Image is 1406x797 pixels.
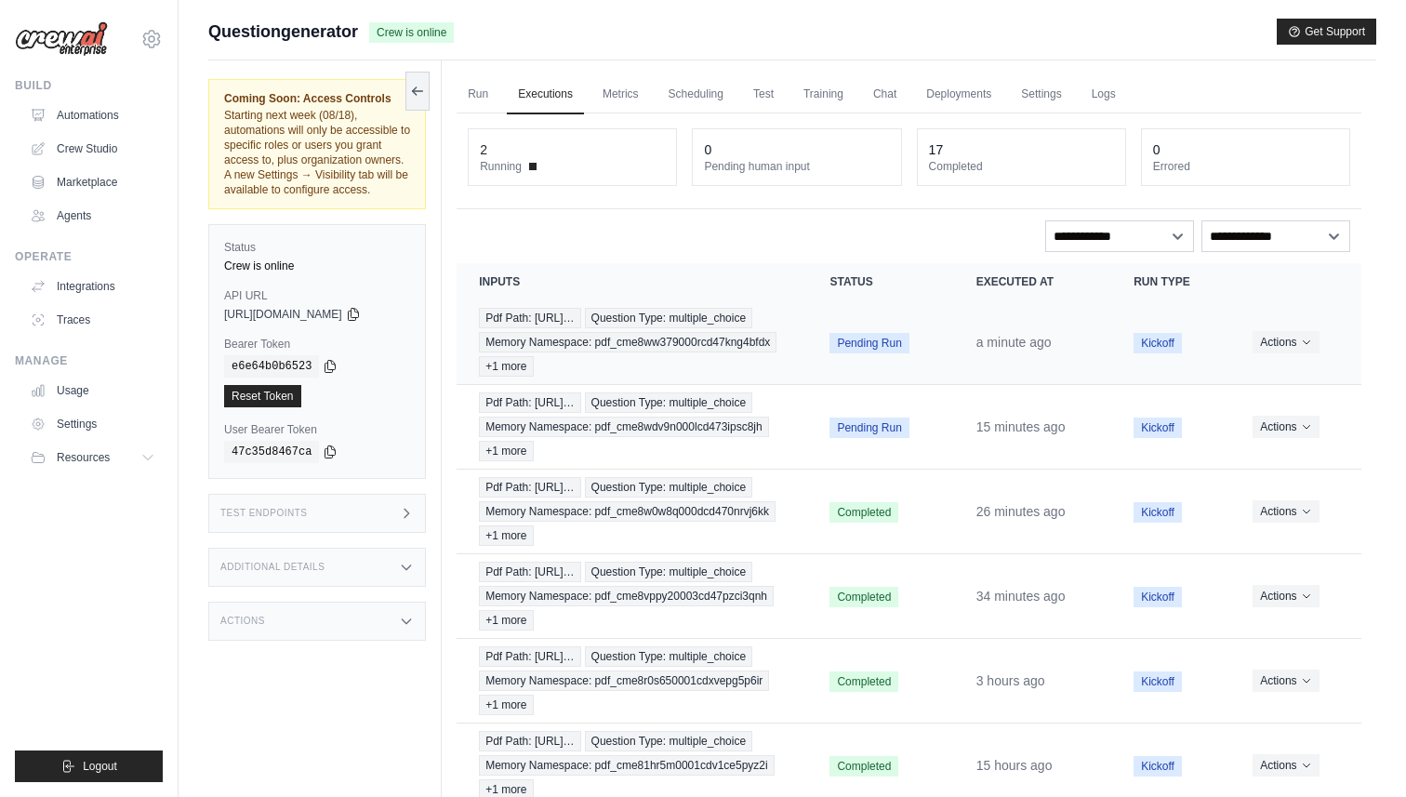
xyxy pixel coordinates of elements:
[15,353,163,368] div: Manage
[862,75,908,114] a: Chat
[1111,263,1230,300] th: Run Type
[1134,502,1182,523] span: Kickoff
[829,671,898,692] span: Completed
[585,731,753,751] span: Question Type: multiple_choice
[1134,587,1182,607] span: Kickoff
[479,392,785,461] a: View execution details for Pdf Path
[479,586,774,606] span: Memory Namespace: pdf_cme8vppy20003cd47pzci3qnh
[585,392,753,413] span: Question Type: multiple_choice
[479,332,776,352] span: Memory Namespace: pdf_cme8ww379000rcd47kng4bfdx
[224,337,410,352] label: Bearer Token
[224,288,410,303] label: API URL
[22,409,163,439] a: Settings
[22,201,163,231] a: Agents
[224,307,342,322] span: [URL][DOMAIN_NAME]
[22,167,163,197] a: Marketplace
[479,308,580,328] span: Pdf Path: [URL]…
[929,140,944,159] div: 17
[15,249,163,264] div: Operate
[1253,416,1319,438] button: Actions for execution
[479,356,533,377] span: +1 more
[1134,333,1182,353] span: Kickoff
[829,756,898,777] span: Completed
[15,78,163,93] div: Build
[22,376,163,405] a: Usage
[220,562,325,573] h3: Additional Details
[22,305,163,335] a: Traces
[479,477,785,546] a: View execution details for Pdf Path
[829,333,909,353] span: Pending Run
[591,75,650,114] a: Metrics
[83,759,117,774] span: Logout
[829,418,909,438] span: Pending Run
[479,562,580,582] span: Pdf Path: [URL]…
[480,159,522,174] span: Running
[829,587,898,607] span: Completed
[479,610,533,631] span: +1 more
[15,751,163,782] button: Logout
[479,646,580,667] span: Pdf Path: [URL]…
[224,240,410,255] label: Status
[224,355,319,378] code: e6e64b0b6523
[657,75,735,114] a: Scheduling
[1277,19,1376,45] button: Get Support
[1253,500,1319,523] button: Actions for execution
[585,562,753,582] span: Question Type: multiple_choice
[220,616,265,627] h3: Actions
[224,385,301,407] a: Reset Token
[224,441,319,463] code: 47c35d8467ca
[208,19,358,45] span: Questiongenerator
[57,450,110,465] span: Resources
[954,263,1111,300] th: Executed at
[479,417,769,437] span: Memory Namespace: pdf_cme8wdv9n000lcd473ipsc8jh
[480,140,487,159] div: 2
[220,508,308,519] h3: Test Endpoints
[1253,670,1319,692] button: Actions for execution
[585,308,753,328] span: Question Type: multiple_choice
[1134,671,1182,692] span: Kickoff
[1153,140,1161,159] div: 0
[479,646,785,715] a: View execution details for Pdf Path
[792,75,855,114] a: Training
[1253,585,1319,607] button: Actions for execution
[369,22,454,43] span: Crew is online
[976,589,1066,604] time: August 12, 2025 at 14:32 EDT
[22,272,163,301] a: Integrations
[457,263,807,300] th: Inputs
[479,562,785,631] a: View execution details for Pdf Path
[479,525,533,546] span: +1 more
[1134,756,1182,777] span: Kickoff
[479,731,580,751] span: Pdf Path: [URL]…
[704,159,889,174] dt: Pending human input
[507,75,584,114] a: Executions
[976,335,1052,350] time: August 12, 2025 at 15:05 EDT
[479,695,533,715] span: +1 more
[479,441,533,461] span: +1 more
[22,443,163,472] button: Resources
[22,100,163,130] a: Automations
[479,671,769,691] span: Memory Namespace: pdf_cme8r0s650001cdxvepg5p6ir
[976,419,1066,434] time: August 12, 2025 at 14:51 EDT
[829,502,898,523] span: Completed
[585,477,753,498] span: Question Type: multiple_choice
[1134,418,1182,438] span: Kickoff
[976,504,1066,519] time: August 12, 2025 at 14:41 EDT
[976,673,1045,688] time: August 12, 2025 at 12:21 EDT
[742,75,785,114] a: Test
[22,134,163,164] a: Crew Studio
[1081,75,1127,114] a: Logs
[915,75,1002,114] a: Deployments
[479,308,785,377] a: View execution details for Pdf Path
[479,755,775,776] span: Memory Namespace: pdf_cme81hr5m0001cdv1ce5pyz2i
[224,91,410,106] span: Coming Soon: Access Controls
[479,477,580,498] span: Pdf Path: [URL]…
[1253,754,1319,777] button: Actions for execution
[224,109,410,196] span: Starting next week (08/18), automations will only be accessible to specific roles or users you gr...
[15,21,108,57] img: Logo
[704,140,711,159] div: 0
[224,259,410,273] div: Crew is online
[929,159,1114,174] dt: Completed
[976,758,1053,773] time: August 12, 2025 at 00:26 EDT
[479,392,580,413] span: Pdf Path: [URL]…
[807,263,953,300] th: Status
